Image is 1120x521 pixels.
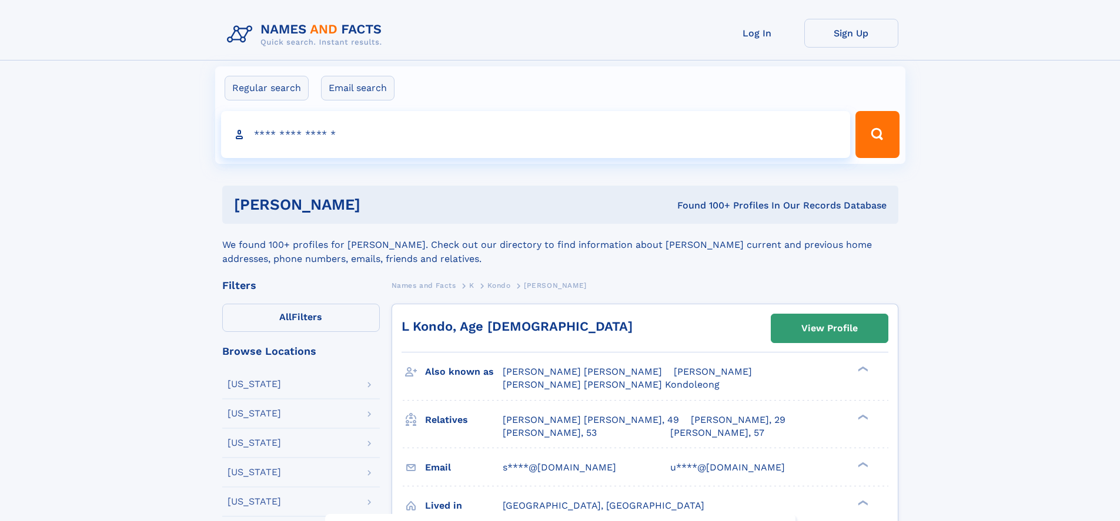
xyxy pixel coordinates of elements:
[222,19,392,51] img: Logo Names and Facts
[503,379,720,390] span: [PERSON_NAME] [PERSON_NAME] Kondoleong
[804,19,898,48] a: Sign Up
[503,366,662,377] span: [PERSON_NAME] [PERSON_NAME]
[503,426,597,439] a: [PERSON_NAME], 53
[710,19,804,48] a: Log In
[228,497,281,506] div: [US_STATE]
[855,413,869,421] div: ❯
[469,278,474,293] a: K
[855,365,869,373] div: ❯
[469,281,474,290] span: K
[228,409,281,418] div: [US_STATE]
[503,414,679,426] a: [PERSON_NAME] [PERSON_NAME], 49
[222,304,380,332] label: Filters
[771,314,888,342] a: View Profile
[225,76,309,100] label: Regular search
[425,458,503,478] h3: Email
[222,224,898,266] div: We found 100+ profiles for [PERSON_NAME]. Check out our directory to find information about [PERS...
[519,199,887,212] div: Found 100+ Profiles In Our Records Database
[425,362,503,382] h3: Also known as
[279,311,292,322] span: All
[228,468,281,477] div: [US_STATE]
[425,410,503,430] h3: Relatives
[855,461,869,468] div: ❯
[234,197,519,212] h1: [PERSON_NAME]
[691,414,785,426] a: [PERSON_NAME], 29
[524,281,587,290] span: [PERSON_NAME]
[222,280,380,291] div: Filters
[487,278,510,293] a: Kondo
[487,281,510,290] span: Kondo
[425,496,503,516] h3: Lived in
[221,111,851,158] input: search input
[228,438,281,448] div: [US_STATE]
[402,319,633,334] a: L Kondo, Age [DEMOGRAPHIC_DATA]
[855,111,899,158] button: Search Button
[222,346,380,357] div: Browse Locations
[503,500,704,511] span: [GEOGRAPHIC_DATA], [GEOGRAPHIC_DATA]
[674,366,752,377] span: [PERSON_NAME]
[321,76,394,100] label: Email search
[801,315,858,342] div: View Profile
[392,278,456,293] a: Names and Facts
[855,499,869,506] div: ❯
[228,379,281,389] div: [US_STATE]
[670,426,764,439] a: [PERSON_NAME], 57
